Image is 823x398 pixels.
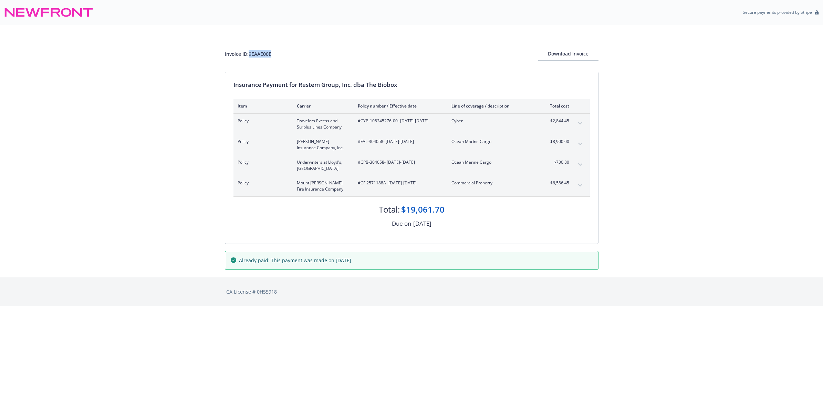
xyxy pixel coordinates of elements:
[451,159,532,165] span: Ocean Marine Cargo
[297,103,347,109] div: Carrier
[238,118,286,124] span: Policy
[543,180,569,186] span: $6,586.45
[297,118,347,130] span: Travelers Excess and Surplus Lines Company
[233,114,590,134] div: PolicyTravelers Excess and Surplus Lines Company#CYB-108245276-00- [DATE]-[DATE]Cyber$2,844.45exp...
[238,180,286,186] span: Policy
[575,139,586,150] button: expand content
[401,204,445,215] div: $19,061.70
[297,159,347,172] span: Underwriters at Lloyd's, [GEOGRAPHIC_DATA]
[538,47,598,60] div: Download Invoice
[575,159,586,170] button: expand content
[358,180,440,186] span: #CF 2571188A - [DATE]-[DATE]
[239,257,351,264] span: Already paid: This payment was made on [DATE]
[225,50,271,58] div: Invoice ID: 9EAAE00E
[297,139,347,151] span: [PERSON_NAME] Insurance Company, Inc.
[538,47,598,61] button: Download Invoice
[358,118,440,124] span: #CYB-108245276-00 - [DATE]-[DATE]
[297,180,347,192] span: Mount [PERSON_NAME] Fire Insurance Company
[358,159,440,165] span: #CPB-304058 - [DATE]-[DATE]
[451,139,532,145] span: Ocean Marine Cargo
[233,155,590,176] div: PolicyUnderwriters at Lloyd's, [GEOGRAPHIC_DATA]#CPB-304058- [DATE]-[DATE]Ocean Marine Cargo$730....
[392,219,411,228] div: Due on
[451,180,532,186] span: Commercial Property
[543,103,569,109] div: Total cost
[238,139,286,145] span: Policy
[413,219,431,228] div: [DATE]
[543,118,569,124] span: $2,844.45
[451,118,532,124] span: Cyber
[226,288,597,295] div: CA License # 0H55918
[451,103,532,109] div: Line of coverage / description
[233,134,590,155] div: Policy[PERSON_NAME] Insurance Company, Inc.#FAL-304058- [DATE]-[DATE]Ocean Marine Cargo$8,900.00e...
[233,176,590,196] div: PolicyMount [PERSON_NAME] Fire Insurance Company#CF 2571188A- [DATE]-[DATE]Commercial Property$6,...
[543,139,569,145] span: $8,900.00
[358,103,440,109] div: Policy number / Effective date
[238,103,286,109] div: Item
[358,139,440,145] span: #FAL-304058 - [DATE]-[DATE]
[743,9,812,15] p: Secure payments provided by Stripe
[238,159,286,165] span: Policy
[575,180,586,191] button: expand content
[575,118,586,129] button: expand content
[543,159,569,165] span: $730.80
[233,80,590,89] div: Insurance Payment for Restem Group, Inc. dba The Biobox
[379,204,400,215] div: Total:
